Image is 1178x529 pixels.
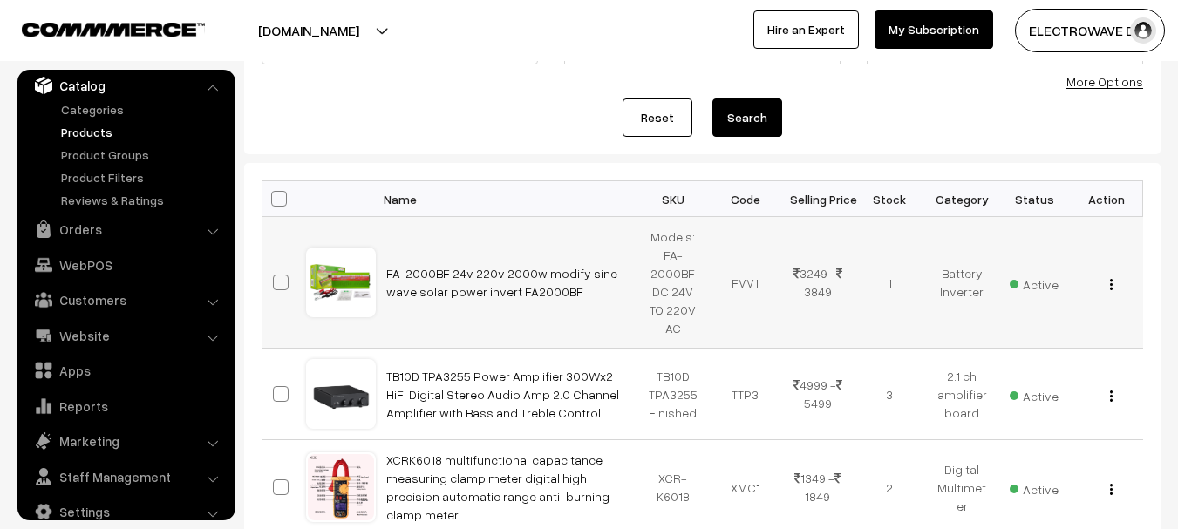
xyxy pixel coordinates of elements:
[197,9,420,52] button: [DOMAIN_NAME]
[57,191,229,209] a: Reviews & Ratings
[22,461,229,492] a: Staff Management
[57,146,229,164] a: Product Groups
[781,349,854,440] td: 4999 - 5499
[1110,390,1113,402] img: Menu
[709,349,781,440] td: TTP3
[22,23,205,36] img: COMMMERCE
[1010,271,1059,294] span: Active
[926,217,998,349] td: Battery Inverter
[926,349,998,440] td: 2.1 ch amplifier board
[57,100,229,119] a: Categories
[1010,476,1059,498] span: Active
[875,10,993,49] a: My Subscription
[386,266,617,299] a: FA-2000BF 24v 220v 2000w modify sine wave solar power invert FA2000BF
[1110,484,1113,495] img: Menu
[1010,383,1059,405] span: Active
[1066,74,1143,89] a: More Options
[637,349,710,440] td: TB10D TPA3255 Finished
[854,349,926,440] td: 3
[22,320,229,351] a: Website
[22,284,229,315] a: Customers
[709,217,781,349] td: FVV1
[1130,17,1156,44] img: user
[854,217,926,349] td: 1
[1071,181,1143,217] th: Action
[22,425,229,457] a: Marketing
[376,181,637,217] th: Name
[926,181,998,217] th: Category
[386,452,609,522] a: XCRK6018 multifunctional capacitance measuring clamp meter digital high precision automatic range...
[623,98,692,137] a: Reset
[22,496,229,527] a: Settings
[386,369,619,420] a: TB10D TPA3255 Power Amplifier 300Wx2 HiFi Digital Stereo Audio Amp 2.0 Channel Amplifier with Bas...
[1015,9,1165,52] button: ELECTROWAVE DE…
[998,181,1071,217] th: Status
[781,181,854,217] th: Selling Price
[22,214,229,245] a: Orders
[22,355,229,386] a: Apps
[781,217,854,349] td: 3249 - 3849
[709,181,781,217] th: Code
[854,181,926,217] th: Stock
[22,70,229,101] a: Catalog
[753,10,859,49] a: Hire an Expert
[712,98,782,137] button: Search
[22,390,229,422] a: Reports
[22,249,229,281] a: WebPOS
[1110,279,1113,290] img: Menu
[637,181,710,217] th: SKU
[22,17,174,38] a: COMMMERCE
[637,217,710,349] td: Models: FA-2000BF DC 24V TO 220V AC
[57,168,229,187] a: Product Filters
[57,123,229,141] a: Products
